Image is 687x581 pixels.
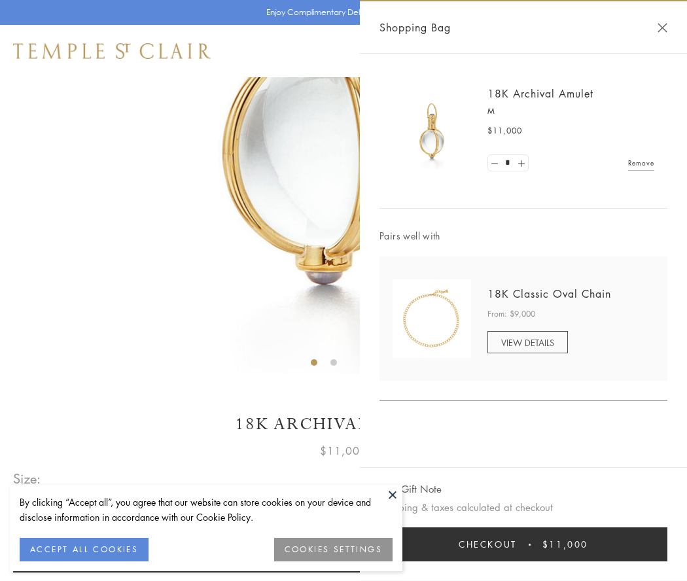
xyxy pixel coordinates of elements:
[379,527,667,561] button: Checkout $11,000
[501,336,554,349] span: VIEW DETAILS
[487,308,535,321] span: From: $9,000
[514,155,527,171] a: Set quantity to 2
[320,442,367,459] span: $11,000
[13,43,211,59] img: Temple St. Clair
[379,481,442,497] button: Add Gift Note
[13,468,42,489] span: Size:
[628,156,654,170] a: Remove
[13,413,674,436] h1: 18K Archival Amulet
[393,92,471,170] img: 18K Archival Amulet
[487,331,568,353] a: VIEW DETAILS
[487,124,522,137] span: $11,000
[274,538,393,561] button: COOKIES SETTINGS
[487,287,611,301] a: 18K Classic Oval Chain
[487,86,593,101] a: 18K Archival Amulet
[393,279,471,358] img: N88865-OV18
[658,23,667,33] button: Close Shopping Bag
[542,537,588,552] span: $11,000
[379,499,667,516] p: Shipping & taxes calculated at checkout
[379,19,451,36] span: Shopping Bag
[487,105,654,118] p: M
[459,537,517,552] span: Checkout
[488,155,501,171] a: Set quantity to 0
[266,6,415,19] p: Enjoy Complimentary Delivery & Returns
[20,495,393,525] div: By clicking “Accept all”, you agree that our website can store cookies on your device and disclos...
[379,228,667,243] span: Pairs well with
[20,538,149,561] button: ACCEPT ALL COOKIES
